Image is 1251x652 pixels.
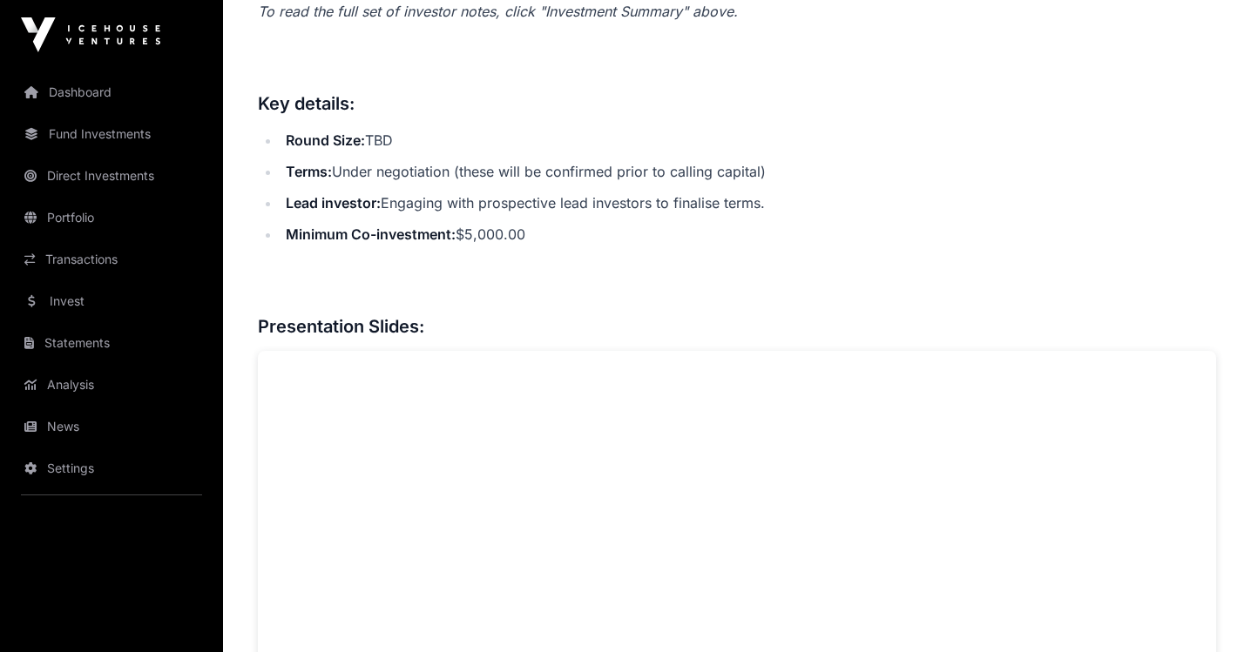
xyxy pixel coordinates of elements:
strong: Lead investor [286,194,376,212]
h3: Presentation Slides: [258,313,1216,340]
a: Transactions [14,240,209,279]
iframe: Chat Widget [1164,568,1251,652]
h3: Key details: [258,90,1216,118]
a: Fund Investments [14,115,209,153]
a: Portfolio [14,198,209,237]
a: Settings [14,449,209,487]
em: To read the full set of investor notes, click "Investment Summary" above. [258,3,738,20]
strong: Round Size: [286,131,365,149]
strong: Minimum Co-investment: [286,225,456,243]
strong: : [376,194,381,212]
a: Analysis [14,366,209,404]
li: Engaging with prospective lead investors to finalise terms. [281,191,1216,215]
a: Invest [14,282,209,320]
li: TBD [281,128,1216,152]
a: Dashboard [14,73,209,111]
li: Under negotiation (these will be confirmed prior to calling capital) [281,159,1216,184]
a: Statements [14,324,209,362]
img: Icehouse Ventures Logo [21,17,160,52]
strong: Terms: [286,163,332,180]
a: Direct Investments [14,157,209,195]
a: News [14,407,209,446]
li: $5,000.00 [281,222,1216,246]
